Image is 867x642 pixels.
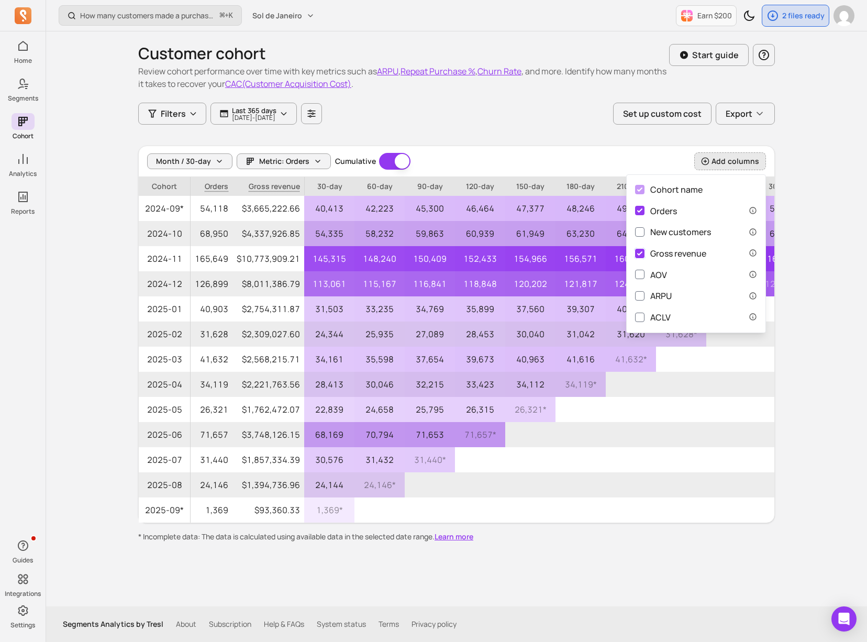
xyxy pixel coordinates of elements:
div: Orders [635,205,677,218]
p: 40,413 [304,196,354,221]
p: Segments Analytics by Tresl [63,619,163,629]
p: Settings [10,621,35,629]
span: Month / 30-day [156,156,211,167]
p: How many customers made a purchase in the last 30/60/90 days? [80,10,216,21]
p: 165,649 [191,246,232,271]
p: 126,899 [191,271,232,296]
p: 30-day [304,177,354,196]
p: 31,432 [354,447,405,472]
p: Start guide [692,49,739,61]
p: 40,378 [606,296,656,322]
p: 60,939 [455,221,505,246]
p: 63,230 [555,221,606,246]
p: 39,673 [455,347,505,372]
input: AOV [635,270,644,279]
input: ARPU [635,291,644,301]
p: Segments [8,94,38,103]
p: $8,011,386.79 [232,271,304,296]
p: 26,321 [191,397,232,422]
button: 2 files ready [762,5,829,27]
p: 47,377 [505,196,555,221]
button: Churn Rate [477,65,521,78]
p: 121,817 [555,271,606,296]
p: 46,464 [455,196,505,221]
p: 118,848 [455,271,505,296]
p: 32,215 [405,372,455,397]
p: 24,146 * [354,472,405,497]
p: 48,246 [555,196,606,221]
h1: Customer cohort [138,44,669,63]
button: Set up custom cost [613,103,712,125]
p: Home [14,57,32,65]
p: 150-day [505,177,555,196]
input: Cohort name [635,185,644,194]
p: * Incomplete data: The data is calculated using available data in the selected date range. [138,532,775,542]
p: 2 files ready [782,10,825,21]
p: 31,620 [606,322,656,347]
button: ARPU [377,65,398,78]
label: Cumulative [335,156,376,167]
p: Review cohort performance over time with key metrics such as , , , and more. Identify how many mo... [138,65,669,90]
p: 90-day [405,177,455,196]
kbd: K [229,12,233,20]
span: Add columns [712,156,759,167]
button: Filters [138,103,206,125]
span: 2024-11 [139,246,190,271]
div: ACLV [635,311,671,324]
span: 2025-03 [139,347,190,372]
input: Gross revenue [635,249,644,258]
span: Metric: Orders [259,156,309,167]
p: 41,616 [555,347,606,372]
p: 28,413 [304,372,354,397]
p: 156,571 [555,246,606,271]
p: 113,061 [304,271,354,296]
a: System status [317,619,366,629]
p: Earn $200 [697,10,732,21]
button: Start guide [669,44,749,66]
p: 37,654 [405,347,455,372]
p: 35,598 [354,347,405,372]
p: 34,119 * [555,372,606,397]
p: 34,112 [505,372,555,397]
a: Help & FAQs [264,619,304,629]
a: Privacy policy [412,619,457,629]
input: ACLV [635,313,644,322]
span: 2024-10 [139,221,190,246]
span: + [220,10,233,21]
p: 124,590 [606,271,656,296]
p: 61,949 [505,221,555,246]
p: Last 365 days [232,106,276,115]
button: Last 365 days[DATE]-[DATE] [210,103,297,125]
p: 145,315 [304,246,354,271]
p: 28,453 [455,322,505,347]
p: 39,307 [555,296,606,322]
p: 24,344 [304,322,354,347]
p: 154,966 [505,246,555,271]
p: 24,658 [354,397,405,422]
button: Sol de Janeiro [246,6,321,25]
button: Toggle dark mode [739,5,760,26]
span: 2025-08 [139,472,190,497]
p: Integrations [5,590,41,598]
button: Month / 30-day [147,153,232,169]
p: [DATE] - [DATE] [232,115,276,121]
p: 34,769 [405,296,455,322]
p: Cohort [13,132,34,140]
p: $3,748,126.15 [232,422,304,447]
p: Reports [11,207,35,216]
p: 25,935 [354,322,405,347]
div: Gross revenue [635,247,706,260]
p: 148,240 [354,246,405,271]
p: $1,857,334.39 [232,447,304,472]
span: Orders [191,177,232,196]
span: Export [726,107,752,120]
p: $10,773,909.21 [232,246,304,271]
p: 152,433 [455,246,505,271]
p: 37,560 [505,296,555,322]
p: 30,576 [304,447,354,472]
span: 2025-05 [139,397,190,422]
img: avatar [833,5,854,26]
p: 30,040 [505,322,555,347]
p: $2,754,311.87 [232,296,304,322]
p: 24,146 [191,472,232,497]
